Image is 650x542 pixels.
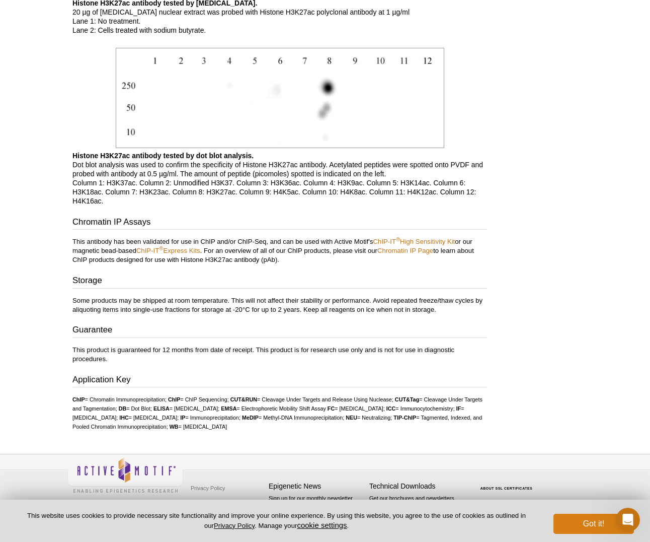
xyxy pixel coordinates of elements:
[168,396,181,402] strong: ChIP
[386,405,396,412] strong: ICC
[168,396,229,402] li: = ChIP Sequencing;
[119,415,129,421] strong: IHC
[72,396,85,402] strong: ChIP
[72,151,487,206] p: Dot blot analysis was used to confirm the specificity of Histone H3K27ac antibody. Acetylated pep...
[72,324,487,338] h3: Guarantee
[230,396,257,402] strong: CUT&RUN
[373,238,455,245] a: ChIP-IT®High Sensitivity Kit
[221,405,236,412] strong: EMSA
[242,415,344,421] li: = Methyl-DNA Immunoprecipitation;
[67,454,183,495] img: Active Motif,
[269,482,364,491] h4: Epigenetic News
[346,415,357,421] strong: NEU
[393,415,416,421] strong: TIP-ChIP
[159,245,163,251] sup: ®
[153,405,219,412] li: = [MEDICAL_DATA];
[72,396,482,412] li: = Cleavage Under Targets and Tagmentation;
[188,481,227,496] a: Privacy Policy
[16,511,537,530] p: This website uses cookies to provide necessary site functionality and improve your online experie...
[72,396,167,402] li: = Chromatin Immunoprecipitation;
[72,296,487,314] p: Some products may be shipped at room temperature. This will not affect their stability or perform...
[72,374,487,388] h3: Application Key
[242,415,259,421] strong: MeDIP
[214,522,255,529] a: Privacy Policy
[553,514,634,534] button: Got it!
[395,396,419,402] strong: CUT&Tag
[269,494,364,528] p: Sign up for our monthly newsletter highlighting recent publications in the field of epigenetics.
[470,472,545,494] table: Click to Verify - This site chose Symantec SSL for secure e-commerce and confidential communicati...
[72,275,487,289] h3: Storage
[116,48,444,148] img: Histone H3K27ac antibody (pAb) tested by dot blot analysis.
[170,424,179,430] strong: WB
[188,496,241,511] a: Terms & Conditions
[346,415,392,421] li: = Neutralizing;
[328,405,385,412] li: = [MEDICAL_DATA];
[456,405,461,412] strong: IF
[72,216,487,230] h3: Chromatin IP Assays
[377,247,433,254] a: Chromatin IP Page
[72,152,254,160] b: Histone H3K27ac antibody tested by dot blot analysis.
[136,247,200,254] a: ChIP-IT®Express Kits
[328,405,335,412] strong: FC
[221,405,326,412] li: = Electrophoretic Mobility Shift Assay
[72,346,487,364] p: This product is guaranteed for 12 months from date of receipt. This product is for research use o...
[480,487,533,490] a: ABOUT SSL CERTIFICATES
[230,396,393,402] li: = Cleavage Under Targets and Release Using Nuclease;
[153,405,170,412] strong: ELISA
[170,424,227,430] li: = [MEDICAL_DATA]
[119,405,127,412] strong: DB
[369,482,465,491] h4: Technical Downloads
[72,237,487,264] p: This antibody has been validated for use in ChIP and/or ChIP-Seq, and can be used with Active Mot...
[180,415,240,421] li: = Immunoprecipitation;
[119,405,152,412] li: = Dot Blot;
[616,508,640,532] iframe: Intercom live chat
[297,521,347,529] button: cookie settings
[396,236,400,242] sup: ®
[180,415,185,421] strong: IP
[119,415,179,421] li: = [MEDICAL_DATA];
[386,405,455,412] li: = Immunocytochemistry;
[369,494,465,520] p: Get our brochures and newsletters, or request them by mail.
